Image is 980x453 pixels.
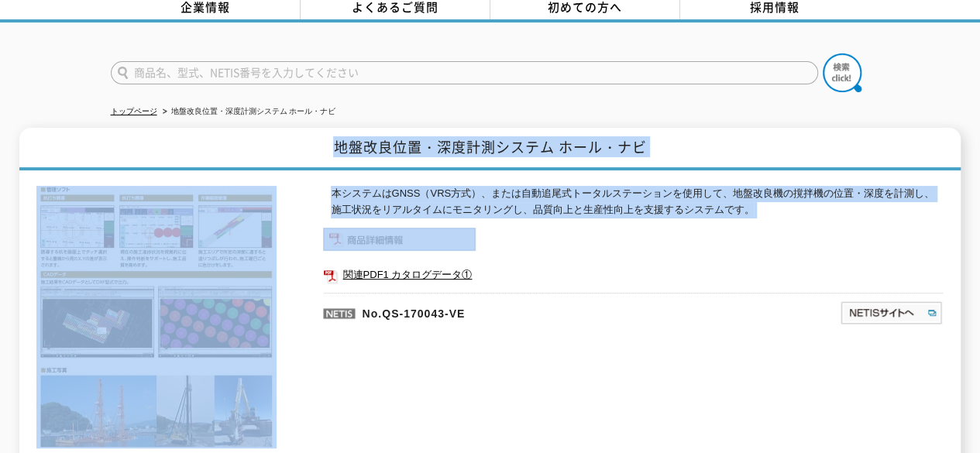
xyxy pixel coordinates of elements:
[323,237,476,249] a: 商品詳細情報システム
[323,265,943,285] a: 関連PDF1 カタログデータ①
[160,104,336,120] li: 地盤改良位置・深度計測システム ホール・ナビ
[323,293,690,330] p: No.QS-170043-VE
[111,61,818,84] input: 商品名、型式、NETIS番号を入力してください
[331,186,943,218] p: 本システムはGNSS（VRS方式）、または自動追尾式トータルステーションを使用して、地盤改良機の撹拌機の位置・深度を計測し、施工状況をリアルタイムにモニタリングし、品質向上と生産性向上を支援する...
[36,186,277,448] img: 地盤改良位置・深度計測システム ホール・ナビ
[323,228,476,251] img: 商品詳細情報システム
[111,107,157,115] a: トップページ
[823,53,861,92] img: btn_search.png
[840,300,943,325] img: NETISサイトへ
[19,128,960,170] h1: 地盤改良位置・深度計測システム ホール・ナビ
